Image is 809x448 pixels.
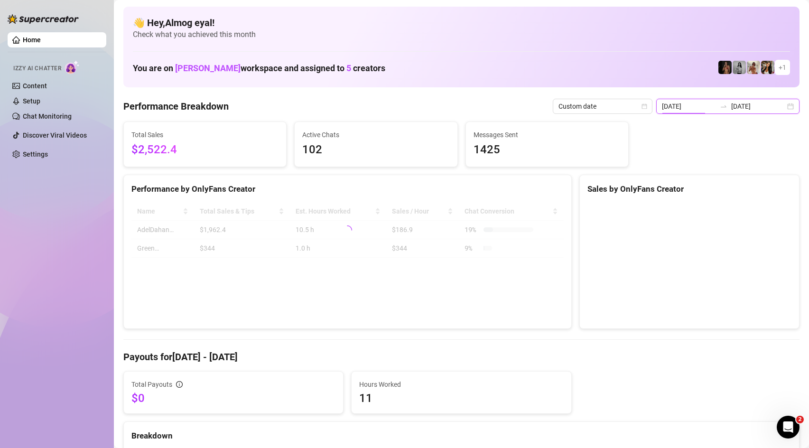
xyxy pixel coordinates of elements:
[8,14,79,24] img: logo-BBDzfeDw.svg
[359,379,563,390] span: Hours Worked
[131,141,279,159] span: $2,522.4
[176,381,183,388] span: info-circle
[302,130,449,140] span: Active Chats
[731,101,785,112] input: End date
[23,36,41,44] a: Home
[175,63,241,73] span: [PERSON_NAME]
[346,63,351,73] span: 5
[720,103,727,110] span: swap-right
[342,224,353,236] span: loading
[13,64,61,73] span: Izzy AI Chatter
[662,101,716,112] input: Start date
[131,183,564,196] div: Performance by OnlyFans Creator
[359,391,563,406] span: 11
[796,416,804,423] span: 2
[131,379,172,390] span: Total Payouts
[779,62,786,73] span: + 1
[720,103,727,110] span: to
[123,350,800,364] h4: Payouts for [DATE] - [DATE]
[23,112,72,120] a: Chat Monitoring
[747,61,760,74] img: Green
[718,61,732,74] img: the_bohema
[133,63,385,74] h1: You are on workspace and assigned to creators
[123,100,229,113] h4: Performance Breakdown
[23,150,48,158] a: Settings
[558,99,647,113] span: Custom date
[133,29,790,40] span: Check what you achieved this month
[133,16,790,29] h4: 👋 Hey, Almog eyal !
[131,130,279,140] span: Total Sales
[761,61,774,74] img: AdelDahan
[131,391,335,406] span: $0
[302,141,449,159] span: 102
[131,429,791,442] div: Breakdown
[733,61,746,74] img: A
[777,416,800,439] iframe: Intercom live chat
[23,131,87,139] a: Discover Viral Videos
[65,60,80,74] img: AI Chatter
[642,103,647,109] span: calendar
[23,82,47,90] a: Content
[23,97,40,105] a: Setup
